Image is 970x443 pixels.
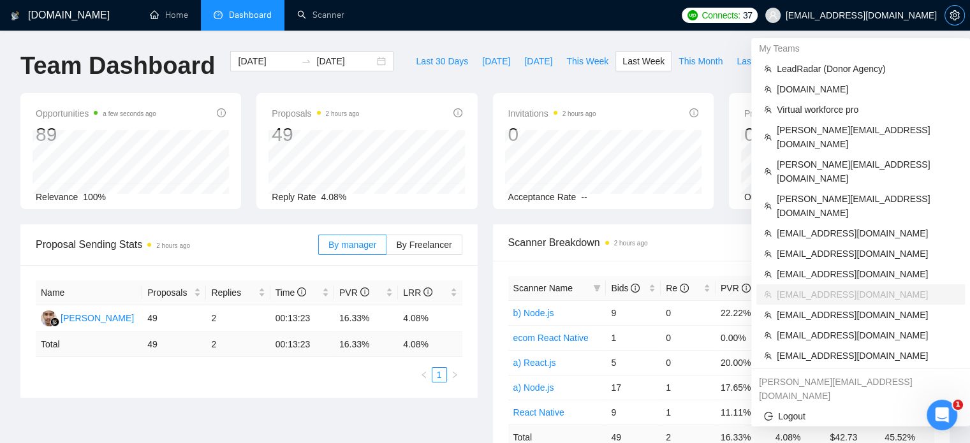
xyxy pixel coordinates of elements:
span: to [301,56,311,66]
span: [EMAIL_ADDRESS][DOMAIN_NAME] [777,287,957,301]
span: user [768,11,777,20]
span: Connects: [702,8,740,22]
span: Scanner Breakdown [508,235,935,251]
span: team [764,250,772,258]
td: 16.33 % [334,332,398,357]
a: a) React.js [513,358,556,368]
a: AI[PERSON_NAME] [41,312,134,323]
td: 0 [661,325,716,350]
td: 2 [206,305,270,332]
span: -- [581,192,587,202]
span: logout [764,412,773,421]
span: Last Week [622,54,665,68]
td: 17.65% [716,375,770,400]
span: Last Month [737,54,781,68]
span: team [764,331,772,339]
span: By Freelancer [396,240,452,250]
span: filter [593,284,601,292]
span: 4.08% [321,192,347,202]
td: 1 [606,325,661,350]
span: [PERSON_NAME][EMAIL_ADDRESS][DOMAIN_NAME] [777,123,957,151]
span: Virtual workforce pro [777,103,957,117]
span: Relevance [36,192,78,202]
td: 20.00% [716,350,770,375]
time: 2 hours ago [156,242,190,249]
time: 2 hours ago [326,110,360,117]
td: 9 [606,300,661,325]
div: 89 [36,122,156,147]
span: 1 [953,400,963,410]
span: team [764,311,772,319]
th: Proposals [142,280,206,305]
input: End date [316,54,374,68]
span: 100% [83,192,106,202]
td: 5 [606,350,661,375]
span: filter [591,279,603,298]
button: This Month [672,51,730,71]
span: Invitations [508,106,596,121]
a: b) Node.js [513,308,554,318]
td: Total [36,332,142,357]
span: left [420,371,428,379]
a: homeHome [150,10,188,20]
time: 2 hours ago [562,110,596,117]
span: info-circle [453,108,462,117]
span: Replies [211,286,255,300]
button: Last Week [615,51,672,71]
span: LeadRadar (Donor Agency) [777,62,957,76]
div: My Teams [751,38,970,59]
span: Bids [611,283,640,293]
span: team [764,133,772,141]
a: setting [944,10,965,20]
span: team [764,168,772,175]
span: [PERSON_NAME][EMAIL_ADDRESS][DOMAIN_NAME] [777,157,957,185]
time: 2 hours ago [614,240,648,247]
span: [DOMAIN_NAME] [777,82,957,96]
a: 1 [432,368,446,382]
td: 1 [661,375,716,400]
img: upwork-logo.png [687,10,698,20]
td: 0 [661,300,716,325]
td: 4.08 % [398,332,462,357]
td: 2 [206,332,270,357]
td: 49 [142,305,206,332]
button: [DATE] [475,51,517,71]
td: 1 [661,400,716,425]
h1: Team Dashboard [20,51,215,81]
a: React Native [513,407,564,418]
span: Time [276,287,306,298]
span: team [764,65,772,73]
span: team [764,270,772,278]
li: 1 [432,367,447,382]
span: [DATE] [482,54,510,68]
li: Next Page [447,367,462,382]
div: [PERSON_NAME] [61,311,134,325]
img: AI [41,310,57,326]
span: [EMAIL_ADDRESS][DOMAIN_NAME] [777,328,957,342]
div: iryna.g@gigradar.io [751,372,970,406]
span: By manager [328,240,376,250]
div: 0 [744,122,844,147]
a: searchScanner [297,10,344,20]
td: 9 [606,400,661,425]
td: 0 [661,350,716,375]
span: Acceptance Rate [508,192,577,202]
iframe: Intercom live chat [927,400,957,430]
span: team [764,202,772,210]
span: Only exclusive agency members [744,192,873,202]
td: 00:13:23 [270,332,334,357]
span: team [764,229,772,237]
td: 16.33% [334,305,398,332]
td: 49 [142,332,206,357]
span: info-circle [631,284,640,293]
span: PVR [339,287,369,298]
span: info-circle [742,284,751,293]
th: Name [36,280,142,305]
span: Re [666,283,689,293]
span: [EMAIL_ADDRESS][DOMAIN_NAME] [777,226,957,240]
span: This Month [679,54,723,68]
button: left [416,367,432,382]
span: team [764,291,772,298]
div: 49 [272,122,359,147]
span: Last 30 Days [416,54,468,68]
